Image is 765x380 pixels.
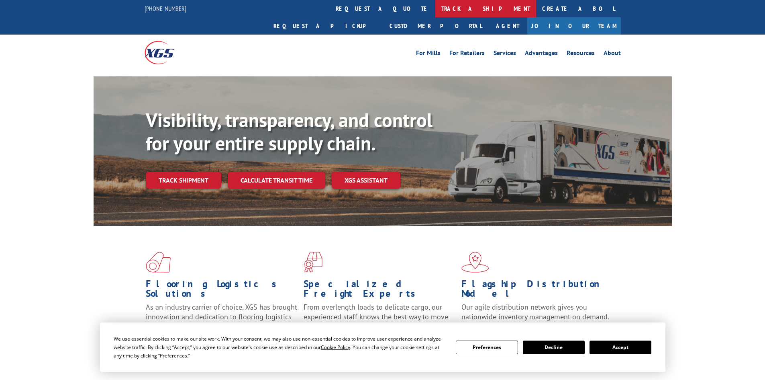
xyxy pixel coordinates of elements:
a: Track shipment [146,172,221,189]
a: Advantages [525,50,558,59]
a: Services [494,50,516,59]
a: [PHONE_NUMBER] [145,4,186,12]
h1: Flagship Distribution Model [461,279,613,302]
a: For Retailers [449,50,485,59]
a: Request a pickup [267,17,384,35]
a: Calculate transit time [228,172,325,189]
a: Resources [567,50,595,59]
span: As an industry carrier of choice, XGS has brought innovation and dedication to flooring logistics... [146,302,297,331]
a: Customer Portal [384,17,488,35]
span: Our agile distribution network gives you nationwide inventory management on demand. [461,302,609,321]
button: Preferences [456,341,518,354]
div: We use essential cookies to make our site work. With your consent, we may also use non-essential ... [114,335,446,360]
button: Accept [590,341,651,354]
div: Cookie Consent Prompt [100,322,665,372]
span: Cookie Policy [321,344,350,351]
h1: Specialized Freight Experts [304,279,455,302]
img: xgs-icon-total-supply-chain-intelligence-red [146,252,171,273]
button: Decline [523,341,585,354]
a: For Mills [416,50,441,59]
p: From overlength loads to delicate cargo, our experienced staff knows the best way to move your fr... [304,302,455,338]
a: Agent [488,17,527,35]
img: xgs-icon-focused-on-flooring-red [304,252,322,273]
img: xgs-icon-flagship-distribution-model-red [461,252,489,273]
b: Visibility, transparency, and control for your entire supply chain. [146,107,432,156]
h1: Flooring Logistics Solutions [146,279,298,302]
a: XGS ASSISTANT [332,172,400,189]
a: About [604,50,621,59]
span: Preferences [160,352,187,359]
a: Join Our Team [527,17,621,35]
